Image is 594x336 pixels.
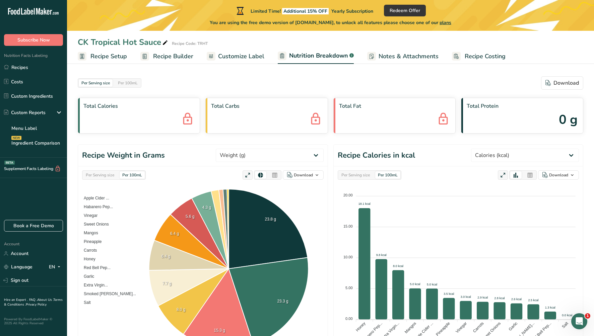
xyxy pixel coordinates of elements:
h1: Recipe Weight in Grams [82,150,165,161]
div: CK Tropical Hot Sauce [78,36,169,48]
span: Garlic [79,274,94,279]
div: Per Serving size [79,79,113,87]
div: Per 100mL [120,171,145,179]
a: Book a Free Demo [4,220,63,232]
div: BETA [4,161,15,165]
span: Total Carbs [211,102,322,110]
a: Hire an Expert . [4,298,28,302]
div: NEW [11,136,21,140]
div: Powered By FoodLabelMaker © 2025 All Rights Reserved [4,317,63,325]
span: Total Protein [467,102,578,110]
div: Recipe Code: TRHT [172,40,208,47]
tspan: 0.00 [345,317,352,321]
tspan: Honey [355,321,366,332]
div: Limited Time! [235,7,373,15]
span: Carrots [79,248,97,253]
div: Per 100mL [375,171,400,179]
a: Recipe Builder [140,49,193,64]
div: Per 100mL [115,79,140,87]
tspan: Carrots [472,321,485,334]
span: 0 g [559,110,578,129]
button: Download [538,170,579,180]
button: Download [541,76,583,90]
span: Customize Label [218,52,264,61]
span: Honey [79,257,95,261]
span: Pineapple [79,239,102,244]
span: Smoked [PERSON_NAME]... [79,291,136,296]
span: Notes & Attachments [379,52,439,61]
tspan: Mangos [404,321,417,334]
div: EN [49,263,63,271]
a: Recipe Costing [452,49,506,64]
span: Recipe Builder [153,52,193,61]
div: Custom Reports [4,109,46,116]
span: plans [440,19,451,26]
span: You are using the free demo version of [DOMAIN_NAME], to unlock all features please choose one of... [210,19,451,26]
iframe: Intercom live chat [571,313,587,329]
span: 1 [585,313,590,319]
tspan: 5.00 [345,286,352,290]
div: Download [549,172,568,178]
a: Language [4,261,32,273]
span: Subscribe Now [17,36,50,44]
a: Privacy Policy [26,302,47,307]
button: Download [283,170,324,180]
span: Recipe Setup [90,52,127,61]
button: Subscribe Now [4,34,63,46]
span: Habanero Pep... [79,204,113,209]
div: Per Serving size [83,171,117,179]
span: Sweet Onions [79,222,109,227]
div: Download [545,79,579,87]
span: Redeem Offer [390,7,420,14]
tspan: Garlic [508,321,518,332]
span: Total Calories [83,102,194,110]
a: Terms & Conditions . [4,298,63,307]
span: Red Bell Pep... [79,265,111,270]
tspan: Vinegar [455,321,468,334]
span: Yearly Subscription [331,8,373,14]
a: Customize Label [207,49,264,64]
tspan: 20.00 [343,193,353,197]
a: Notes & Attachments [367,49,439,64]
span: Vinegar [79,213,97,218]
div: Per Serving size [339,171,373,179]
tspan: 10.00 [343,255,353,259]
span: Additional 15% OFF [282,8,329,14]
tspan: 15.00 [343,224,353,228]
a: FAQ . [29,298,37,302]
span: Nutrition Breakdown [289,51,348,60]
a: Nutrition Breakdown [278,48,354,64]
tspan: Salt [561,321,569,329]
span: Total Fat [339,102,450,110]
button: Redeem Offer [384,5,426,16]
h1: Recipe Calories in kcal [338,150,415,161]
span: Apple Cider ... [79,196,109,200]
span: Salt [79,300,91,305]
div: Download [294,172,313,178]
span: Extra Virgin... [79,283,108,287]
span: Mangos [79,231,98,235]
span: Recipe Costing [465,52,506,61]
a: Recipe Setup [78,49,127,64]
a: About Us . [37,298,53,302]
